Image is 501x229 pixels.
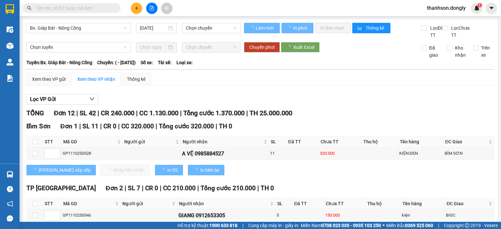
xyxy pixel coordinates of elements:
strong: 0708 023 035 - 0935 103 250 [321,223,381,228]
span: Người nhận [179,200,269,207]
span: loading [249,26,255,30]
input: 12/10/2025 [140,24,167,32]
span: question-circle [7,186,13,192]
span: | [142,184,144,192]
span: Người gửi [124,138,174,145]
button: [PERSON_NAME] sắp xếp [26,165,96,175]
span: Chọn chuyến [186,42,237,52]
span: CR 240.000 [101,109,134,117]
div: BỈM SƠN [445,150,493,157]
th: Chưa TT [324,198,366,209]
img: solution-icon [7,75,13,82]
span: CR 0 [145,184,158,192]
th: Thu hộ [362,136,398,147]
span: Lọc Đã TT [428,24,445,39]
strong: 0369 525 060 [405,223,433,228]
span: loading [286,45,293,50]
span: [PERSON_NAME] sắp xếp [39,166,91,174]
span: In biên lai [200,166,219,174]
span: | [156,122,157,130]
span: caret-down [489,5,494,11]
button: aim [161,3,173,14]
img: icon-new-feature [474,5,480,11]
span: TH 25.000.000 [250,109,292,117]
span: Tổng cước 320.000 [159,122,214,130]
th: Tên hàng [398,136,444,147]
span: Lọc Chưa TT [448,24,474,39]
span: Thống kê [366,24,385,32]
img: warehouse-icon [7,42,13,49]
button: Làm mới [244,23,280,33]
button: Xuất Excel [281,42,320,52]
img: warehouse-icon [7,171,13,178]
span: Tổng cước 1.370.000 [183,109,245,117]
span: CC 210.000 [163,184,196,192]
span: | [257,184,259,192]
span: Hỗ trợ kỹ thuật: [177,222,237,229]
span: | [118,122,120,130]
span: Mã GD [63,200,114,207]
span: Người nhận [183,138,262,145]
span: loading [160,168,167,172]
th: STT [43,198,62,209]
button: bar-chartThống kê [352,23,390,33]
th: SL [276,198,293,209]
span: file-add [149,6,154,10]
span: loading [193,168,200,172]
button: In biên lai [188,165,224,175]
span: Miền Nam [301,222,381,229]
span: ⚪️ [383,224,385,227]
span: Đơn 2 [106,184,123,192]
div: kiện [402,212,444,219]
span: Chọn chuyến [186,23,237,33]
div: A VỆ 0985884527 [182,150,268,158]
span: SL 42 [80,109,96,117]
sup: 1 [478,3,482,7]
th: Đã TT [287,136,319,147]
span: CC 1.130.000 [139,109,178,117]
span: Xuất Excel [293,44,314,51]
span: loading [32,168,39,172]
strong: 1900 633 818 [209,223,237,228]
div: BIGC [446,212,493,219]
span: TH 0 [219,122,232,130]
div: 5 [277,212,291,219]
span: | [438,222,439,229]
span: notification [7,201,13,207]
div: GIANG 0912653305 [178,211,274,220]
span: | [125,184,126,192]
span: 1 [478,3,481,7]
span: | [136,109,138,117]
span: message [7,215,13,222]
span: Tài xế: [158,59,172,66]
span: Miền Bắc [386,222,433,229]
span: Số xe: [141,59,153,66]
button: In phơi [281,23,313,33]
span: Bỉm Sơn [26,122,51,130]
div: GP1110250546 [63,212,119,219]
span: SL 7 [128,184,140,192]
span: Tổng cước 210.000 [201,184,256,192]
span: Đơn 12 [54,109,75,117]
input: Chọn ngày [140,44,167,51]
span: | [242,222,243,229]
span: | [79,122,81,130]
td: GP1110250546 [62,209,121,222]
span: Lọc VP Gửi [30,95,56,103]
span: Làm mới [256,24,275,32]
th: Chưa TT [319,136,362,147]
span: | [100,122,102,130]
span: Chuyến: ( - [DATE]) [97,59,136,66]
div: KIỆN ĐEN [399,150,442,157]
button: caret-down [486,3,497,14]
img: warehouse-icon [7,59,13,65]
button: plus [131,3,142,14]
span: | [180,109,182,117]
span: Đã giao [427,44,443,59]
span: ĐC Giao [445,138,487,145]
button: In đơn chọn [315,23,351,33]
span: loading [287,26,292,30]
th: Thu hộ [366,198,401,209]
span: Trên xe [478,44,494,59]
div: Xem theo VP nhận [77,76,115,83]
